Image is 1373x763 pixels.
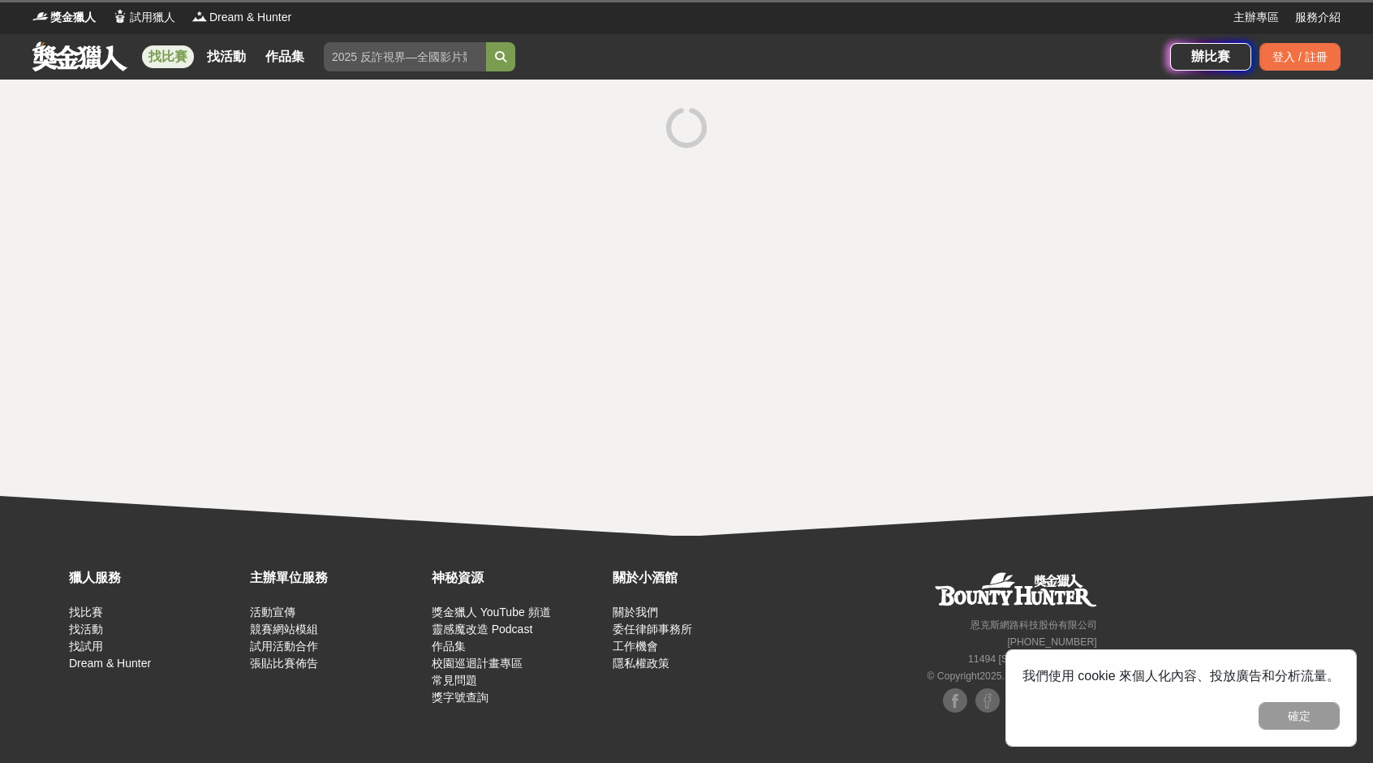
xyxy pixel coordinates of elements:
a: 找活動 [200,45,252,68]
a: 辦比賽 [1170,43,1251,71]
a: Logo試用獵人 [112,9,175,26]
span: 試用獵人 [130,9,175,26]
a: 活動宣傳 [250,606,295,619]
img: Logo [112,8,128,24]
a: 獎字號查詢 [432,691,489,704]
button: 確定 [1259,702,1340,730]
a: 作品集 [432,640,466,653]
a: Logo獎金獵人 [32,9,96,26]
span: 獎金獵人 [50,9,96,26]
a: 靈感魔改造 Podcast [432,623,532,636]
a: 服務介紹 [1295,9,1341,26]
a: 張貼比賽佈告 [250,657,318,670]
a: 獎金獵人 YouTube 頻道 [432,606,551,619]
small: [PHONE_NUMBER] [1007,636,1096,648]
a: 主辦專區 [1233,9,1279,26]
div: 神秘資源 [432,568,605,588]
a: 委任律師事務所 [613,623,692,636]
span: 我們使用 cookie 來個人化內容、投放廣告和分析流量。 [1022,669,1340,683]
img: Facebook [943,688,967,713]
small: © Copyright 2025 . All Rights Reserved. [927,670,1096,682]
a: 作品集 [259,45,311,68]
a: 校園巡迴計畫專區 [432,657,523,670]
img: Logo [32,8,49,24]
input: 2025 反詐視界—全國影片競賽 [324,42,486,71]
a: 試用活動合作 [250,640,318,653]
div: 獵人服務 [69,568,242,588]
a: 找比賽 [69,606,103,619]
a: 常見問題 [432,674,477,687]
small: 11494 [STREET_ADDRESS] [968,653,1097,665]
a: 找比賽 [142,45,194,68]
a: 找試用 [69,640,103,653]
div: 登入 / 註冊 [1259,43,1341,71]
small: 恩克斯網路科技股份有限公司 [971,619,1097,631]
a: 找活動 [69,623,103,636]
a: LogoDream & Hunter [192,9,291,26]
a: 工作機會 [613,640,658,653]
a: 關於我們 [613,606,658,619]
div: 主辦單位服務 [250,568,423,588]
img: Facebook [975,688,1000,713]
a: 隱私權政策 [613,657,669,670]
a: 競賽網站模組 [250,623,318,636]
a: Dream & Hunter [69,657,151,670]
div: 關於小酒館 [613,568,785,588]
span: Dream & Hunter [209,9,291,26]
img: Logo [192,8,208,24]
